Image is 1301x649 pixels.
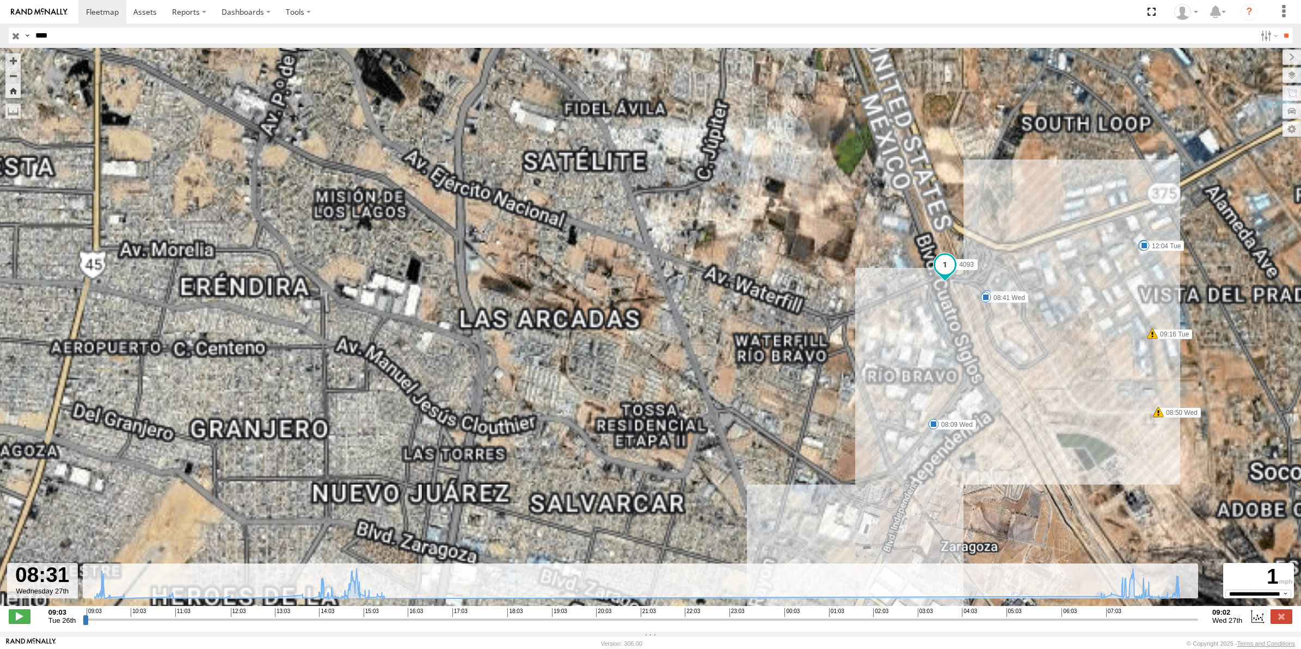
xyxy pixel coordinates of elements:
[1061,608,1077,617] span: 06:03
[934,420,976,430] label: 08:09 Wed
[1144,241,1184,251] label: 12:04 Tue
[87,608,102,617] span: 09:03
[986,293,1028,303] label: 08:41 Wed
[987,291,1027,301] label: 09:05 Tue
[1282,121,1301,137] label: Map Settings
[1225,565,1292,590] div: 1
[918,608,933,617] span: 03:03
[1237,640,1295,647] a: Terms and Conditions
[5,83,21,98] button: Zoom Home
[175,608,191,617] span: 11:03
[408,608,423,617] span: 16:03
[23,28,32,44] label: Search Query
[1256,28,1280,44] label: Search Filter Options
[231,608,246,617] span: 12:03
[9,609,30,623] label: Play/Stop
[962,608,977,617] span: 04:03
[729,608,745,617] span: 23:03
[1170,4,1202,20] div: Roberto Garcia
[5,68,21,83] button: Zoom out
[319,608,334,617] span: 14:03
[641,608,656,617] span: 21:03
[552,608,567,617] span: 19:03
[1187,640,1295,647] div: © Copyright 2025 -
[48,608,76,616] strong: 09:03
[1152,329,1192,339] label: 09:16 Tue
[5,103,21,119] label: Measure
[1241,3,1258,21] i: ?
[131,608,146,617] span: 10:03
[873,608,888,617] span: 02:03
[829,608,844,617] span: 01:03
[48,616,76,624] span: Tue 26th Aug 2025
[784,608,800,617] span: 00:03
[1106,608,1121,617] span: 07:03
[6,638,56,649] a: Visit our Website
[11,8,67,16] img: rand-logo.svg
[364,608,379,617] span: 15:03
[5,53,21,68] button: Zoom in
[601,640,642,647] div: Version: 306.00
[1158,408,1201,418] label: 08:50 Wed
[1212,616,1242,624] span: Wed 27th Aug 2025
[959,261,974,268] span: 4093
[275,608,290,617] span: 13:03
[1271,609,1292,623] label: Close
[1007,608,1022,617] span: 05:03
[452,608,468,617] span: 17:03
[685,608,700,617] span: 22:03
[507,608,523,617] span: 18:03
[596,608,611,617] span: 20:03
[1212,608,1242,616] strong: 09:02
